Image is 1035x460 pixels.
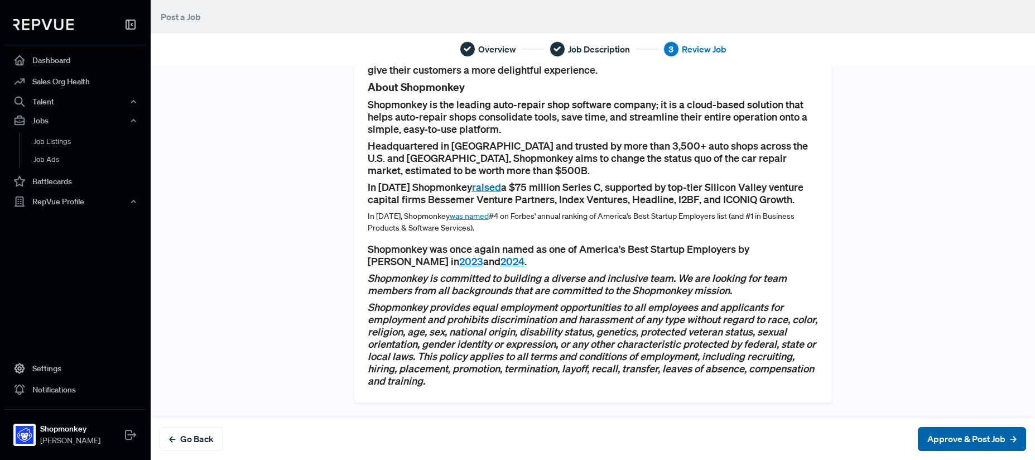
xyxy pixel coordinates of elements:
a: Settings [4,358,146,379]
button: Go Back [160,427,223,451]
span: and [483,255,500,267]
em: Shopmonkey is committed to building a diverse and inclusive team. We are looking for team members... [368,272,787,296]
span: The U.S. is the second largest passenger vehicle market with more than 260 million registered pas... [368,27,807,76]
button: RepVue Profile [4,192,146,211]
span: Review Job [682,42,726,56]
span: #4 on Forbes' annual ranking of America's Best Startup Employers list (and #1 in Business Product... [368,211,795,233]
a: Battlecards [4,171,146,192]
a: ShopmonkeyShopmonkey[PERSON_NAME] [4,409,146,451]
img: Shopmonkey [16,426,33,444]
a: Job Ads [20,151,161,169]
a: raised [472,181,501,193]
span: Job Description [568,42,630,56]
a: Sales Org Health [4,71,146,92]
span: In [DATE], Shopmonkey [368,211,450,221]
span: Overview [478,42,516,56]
button: Approve & Post Job [918,427,1026,451]
span: a $75 million Series C, supported by top-tier Silicon Valley venture capital firms Bessemer Ventu... [368,181,803,205]
a: was named [450,211,489,221]
em: Shopmonkey provides equal employment opportunities to all employees and applicants for employment... [368,301,817,387]
span: . [524,255,527,267]
a: Dashboard [4,50,146,71]
a: 2024 [500,255,524,267]
img: RepVue [13,19,74,30]
button: Jobs [4,111,146,130]
strong: About Shopmonkey [368,80,465,94]
div: 3 [663,41,679,57]
span: Shopmonkey was once again named as one of America's Best Startup Employers by [PERSON_NAME] in [368,243,749,267]
span: Shopmonkey is the leading auto-repair shop software company; it is a cloud-based solution that he... [368,98,807,135]
strong: Shopmonkey [40,423,100,435]
a: Notifications [4,379,146,400]
span: [PERSON_NAME] [40,435,100,447]
span: In [DATE] Shopmonkey [368,181,472,193]
a: 2023 [459,255,483,267]
span: Headquartered in [GEOGRAPHIC_DATA] and trusted by more than 3,500+ auto shops across the U.S. and... [368,140,808,176]
a: Job Listings [20,133,161,151]
span: Post a Job [161,11,201,22]
button: Talent [4,92,146,111]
